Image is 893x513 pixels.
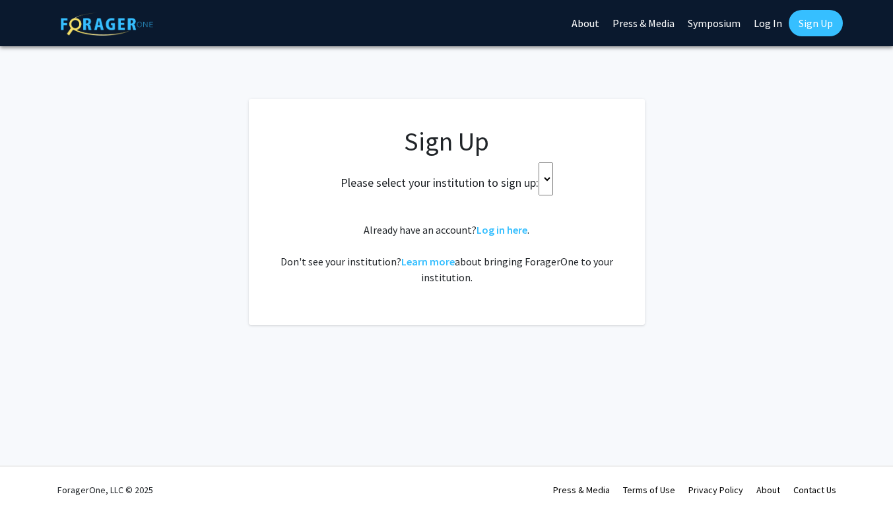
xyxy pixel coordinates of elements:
[275,125,618,157] h1: Sign Up
[275,222,618,285] div: Already have an account? . Don't see your institution? about bringing ForagerOne to your institut...
[789,10,843,36] a: Sign Up
[477,223,527,236] a: Log in here
[401,255,455,268] a: Learn more about bringing ForagerOne to your institution
[61,13,153,36] img: ForagerOne Logo
[688,484,743,496] a: Privacy Policy
[756,484,780,496] a: About
[623,484,675,496] a: Terms of Use
[793,484,836,496] a: Contact Us
[341,176,539,190] h2: Please select your institution to sign up:
[553,484,610,496] a: Press & Media
[57,467,153,513] div: ForagerOne, LLC © 2025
